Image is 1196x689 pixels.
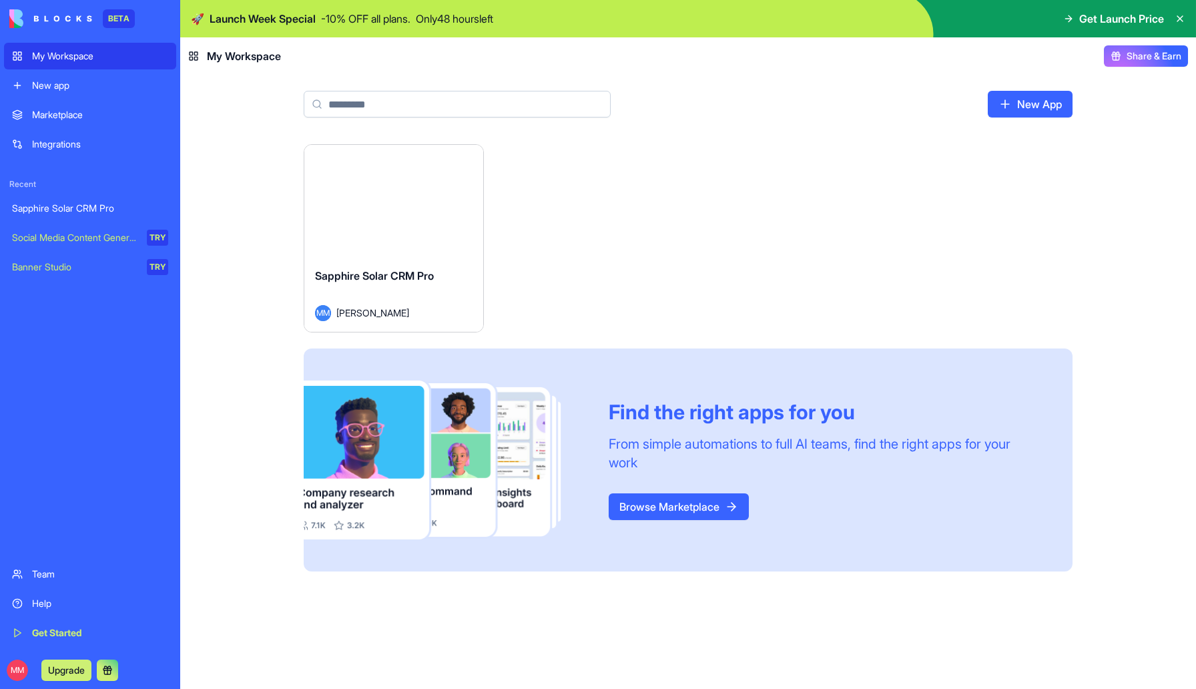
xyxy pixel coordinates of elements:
[4,590,176,617] a: Help
[12,202,168,215] div: Sapphire Solar CRM Pro
[32,49,168,63] div: My Workspace
[32,138,168,151] div: Integrations
[4,43,176,69] a: My Workspace
[12,260,137,274] div: Banner Studio
[988,91,1073,118] a: New App
[1079,11,1164,27] span: Get Launch Price
[32,626,168,640] div: Get Started
[1104,45,1188,67] button: Share & Earn
[4,561,176,588] a: Team
[9,9,92,28] img: logo
[321,11,410,27] p: - 10 % OFF all plans.
[315,305,331,321] span: MM
[315,269,434,282] span: Sapphire Solar CRM Pro
[1127,49,1181,63] span: Share & Earn
[41,660,91,681] button: Upgrade
[4,179,176,190] span: Recent
[32,597,168,610] div: Help
[207,48,281,64] span: My Workspace
[32,79,168,92] div: New app
[32,567,168,581] div: Team
[9,9,135,28] a: BETA
[41,663,91,676] a: Upgrade
[147,230,168,246] div: TRY
[4,224,176,251] a: Social Media Content GeneratorTRY
[7,660,28,681] span: MM
[4,620,176,646] a: Get Started
[4,131,176,158] a: Integrations
[4,254,176,280] a: Banner StudioTRY
[304,381,587,540] img: Frame_181_egmpey.png
[609,400,1040,424] div: Find the right apps for you
[416,11,493,27] p: Only 48 hours left
[4,72,176,99] a: New app
[103,9,135,28] div: BETA
[304,144,484,332] a: Sapphire Solar CRM ProMM[PERSON_NAME]
[609,493,749,520] a: Browse Marketplace
[609,435,1040,472] div: From simple automations to full AI teams, find the right apps for your work
[32,108,168,122] div: Marketplace
[191,11,204,27] span: 🚀
[12,231,137,244] div: Social Media Content Generator
[210,11,316,27] span: Launch Week Special
[4,195,176,222] a: Sapphire Solar CRM Pro
[336,306,409,320] span: [PERSON_NAME]
[4,101,176,128] a: Marketplace
[147,259,168,275] div: TRY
